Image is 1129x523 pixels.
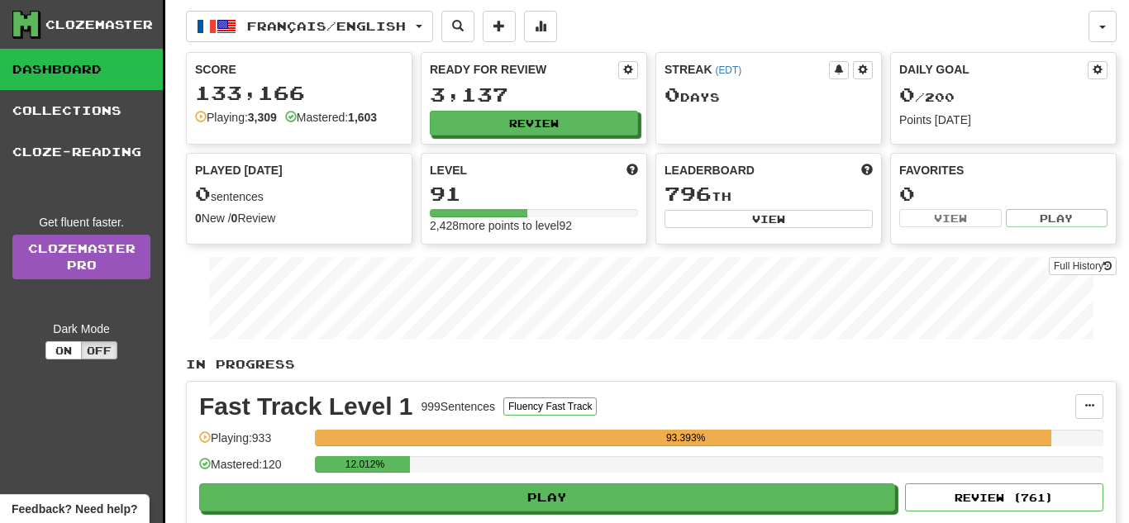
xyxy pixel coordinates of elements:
[422,398,496,415] div: 999 Sentences
[81,341,117,359] button: Off
[430,183,638,204] div: 91
[430,84,638,105] div: 3,137
[1006,209,1108,227] button: Play
[899,162,1108,178] div: Favorites
[665,162,755,178] span: Leaderboard
[199,430,307,457] div: Playing: 933
[231,212,238,225] strong: 0
[430,162,467,178] span: Level
[320,456,409,473] div: 12.012%
[503,397,597,416] button: Fluency Fast Track
[665,84,873,106] div: Day s
[524,11,557,42] button: More stats
[861,162,873,178] span: This week in points, UTC
[195,182,211,205] span: 0
[247,19,406,33] span: Français / English
[430,217,638,234] div: 2,428 more points to level 92
[199,483,895,511] button: Play
[45,17,153,33] div: Clozemaster
[430,61,618,78] div: Ready for Review
[441,11,474,42] button: Search sentences
[626,162,638,178] span: Score more points to level up
[899,112,1108,128] div: Points [DATE]
[199,394,413,419] div: Fast Track Level 1
[665,182,712,205] span: 796
[199,456,307,483] div: Mastered: 120
[186,11,433,42] button: Français/English
[665,83,680,106] span: 0
[12,321,150,337] div: Dark Mode
[348,111,377,124] strong: 1,603
[430,111,638,136] button: Review
[899,183,1108,204] div: 0
[12,501,137,517] span: Open feedback widget
[899,83,915,106] span: 0
[195,210,403,226] div: New / Review
[12,235,150,279] a: ClozemasterPro
[285,109,377,126] div: Mastered:
[665,210,873,228] button: View
[45,341,82,359] button: On
[1049,257,1117,275] button: Full History
[905,483,1103,511] button: Review (761)
[195,212,202,225] strong: 0
[320,430,1051,446] div: 93.393%
[195,61,403,78] div: Score
[186,356,1117,373] p: In Progress
[665,61,829,78] div: Streak
[899,90,955,104] span: / 200
[12,214,150,231] div: Get fluent faster.
[899,61,1088,79] div: Daily Goal
[195,162,283,178] span: Played [DATE]
[715,64,741,76] a: (EDT)
[899,209,1002,227] button: View
[195,83,403,103] div: 133,166
[483,11,516,42] button: Add sentence to collection
[665,183,873,205] div: th
[195,109,277,126] div: Playing:
[248,111,277,124] strong: 3,309
[195,183,403,205] div: sentences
